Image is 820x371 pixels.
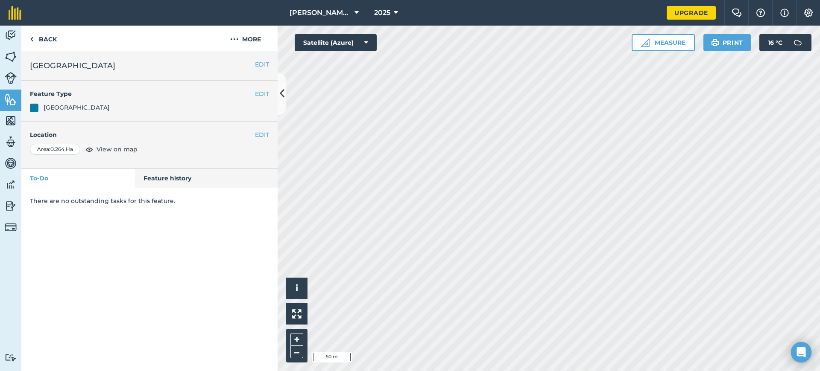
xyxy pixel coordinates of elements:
[255,89,269,99] button: EDIT
[5,221,17,233] img: svg+xml;base64,PD94bWwgdmVyc2lvbj0iMS4wIiBlbmNvZGluZz0idXRmLTgiPz4KPCEtLSBHZW5lcmF0b3I6IEFkb2JlIE...
[632,34,695,51] button: Measure
[255,60,269,69] button: EDIT
[789,34,806,51] img: svg+xml;base64,PD94bWwgdmVyc2lvbj0iMS4wIiBlbmNvZGluZz0idXRmLTgiPz4KPCEtLSBHZW5lcmF0b3I6IEFkb2JlIE...
[5,29,17,42] img: svg+xml;base64,PD94bWwgdmVyc2lvbj0iMS4wIiBlbmNvZGluZz0idXRmLTgiPz4KPCEtLSBHZW5lcmF0b3I6IEFkb2JlIE...
[295,34,377,51] button: Satellite (Azure)
[290,8,351,18] span: [PERSON_NAME] Oaks
[5,114,17,127] img: svg+xml;base64,PHN2ZyB4bWxucz0iaHR0cDovL3d3dy53My5vcmcvMjAwMC9zdmciIHdpZHRoPSI1NiIgaGVpZ2h0PSI2MC...
[374,8,390,18] span: 2025
[292,309,302,319] img: Four arrows, one pointing top left, one top right, one bottom right and the last bottom left
[711,38,719,48] img: svg+xml;base64,PHN2ZyB4bWxucz0iaHR0cDovL3d3dy53My5vcmcvMjAwMC9zdmciIHdpZHRoPSIxOSIgaGVpZ2h0PSIyNC...
[290,333,303,346] button: +
[30,144,80,155] div: Area : 0.264 Ha
[759,34,811,51] button: 16 °C
[296,283,298,293] span: i
[290,346,303,358] button: –
[30,89,255,99] h4: Feature Type
[5,50,17,63] img: svg+xml;base64,PHN2ZyB4bWxucz0iaHR0cDovL3d3dy53My5vcmcvMjAwMC9zdmciIHdpZHRoPSI1NiIgaGVpZ2h0PSI2MC...
[230,34,239,44] img: svg+xml;base64,PHN2ZyB4bWxucz0iaHR0cDovL3d3dy53My5vcmcvMjAwMC9zdmciIHdpZHRoPSIyMCIgaGVpZ2h0PSIyNC...
[641,38,650,47] img: Ruler icon
[21,26,65,51] a: Back
[97,145,138,154] span: View on map
[5,72,17,84] img: svg+xml;base64,PD94bWwgdmVyc2lvbj0iMS4wIiBlbmNvZGluZz0idXRmLTgiPz4KPCEtLSBHZW5lcmF0b3I6IEFkb2JlIE...
[5,157,17,170] img: svg+xml;base64,PD94bWwgdmVyc2lvbj0iMS4wIiBlbmNvZGluZz0idXRmLTgiPz4KPCEtLSBHZW5lcmF0b3I6IEFkb2JlIE...
[85,144,93,154] img: svg+xml;base64,PHN2ZyB4bWxucz0iaHR0cDovL3d3dy53My5vcmcvMjAwMC9zdmciIHdpZHRoPSIxOCIgaGVpZ2h0PSIyNC...
[768,34,782,51] span: 16 ° C
[5,178,17,191] img: svg+xml;base64,PD94bWwgdmVyc2lvbj0iMS4wIiBlbmNvZGluZz0idXRmLTgiPz4KPCEtLSBHZW5lcmF0b3I6IEFkb2JlIE...
[9,6,21,20] img: fieldmargin Logo
[30,130,269,139] h4: Location
[5,200,17,212] img: svg+xml;base64,PD94bWwgdmVyc2lvbj0iMS4wIiBlbmNvZGluZz0idXRmLTgiPz4KPCEtLSBHZW5lcmF0b3I6IEFkb2JlIE...
[5,93,17,106] img: svg+xml;base64,PHN2ZyB4bWxucz0iaHR0cDovL3d3dy53My5vcmcvMjAwMC9zdmciIHdpZHRoPSI1NiIgaGVpZ2h0PSI2MC...
[5,354,17,362] img: svg+xml;base64,PD94bWwgdmVyc2lvbj0iMS4wIiBlbmNvZGluZz0idXRmLTgiPz4KPCEtLSBHZW5lcmF0b3I6IEFkb2JlIE...
[30,60,269,72] h2: [GEOGRAPHIC_DATA]
[756,9,766,17] img: A question mark icon
[85,144,138,154] button: View on map
[255,130,269,139] button: EDIT
[21,169,135,188] a: To-Do
[286,278,307,299] button: i
[5,136,17,148] img: svg+xml;base64,PD94bWwgdmVyc2lvbj0iMS4wIiBlbmNvZGluZz0idXRmLTgiPz4KPCEtLSBHZW5lcmF0b3I6IEFkb2JlIE...
[30,34,34,44] img: svg+xml;base64,PHN2ZyB4bWxucz0iaHR0cDovL3d3dy53My5vcmcvMjAwMC9zdmciIHdpZHRoPSI5IiBoZWlnaHQ9IjI0Ii...
[30,196,269,206] p: There are no outstanding tasks for this feature.
[214,26,278,51] button: More
[703,34,751,51] button: Print
[732,9,742,17] img: Two speech bubbles overlapping with the left bubble in the forefront
[791,342,811,362] div: Open Intercom Messenger
[44,103,110,112] div: [GEOGRAPHIC_DATA]
[780,8,789,18] img: svg+xml;base64,PHN2ZyB4bWxucz0iaHR0cDovL3d3dy53My5vcmcvMjAwMC9zdmciIHdpZHRoPSIxNyIgaGVpZ2h0PSIxNy...
[135,169,278,188] a: Feature history
[667,6,716,20] a: Upgrade
[803,9,814,17] img: A cog icon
